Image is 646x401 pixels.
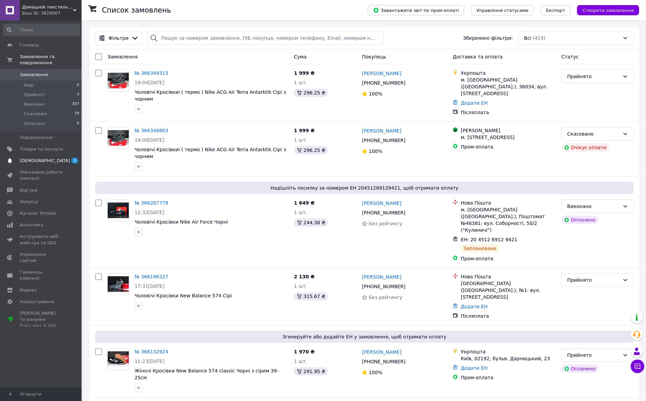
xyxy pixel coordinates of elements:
[461,365,488,371] a: Додати ЕН
[135,274,168,279] a: № 366196327
[567,73,620,80] div: Прийнято
[107,199,129,221] a: Фото товару
[107,348,129,370] a: Фото товару
[147,31,384,45] input: Пошук за номером замовлення, ПІБ покупця, номером телефону, Email, номером накладної
[361,136,407,145] div: [PHONE_NUMBER]
[461,76,556,97] div: м. [GEOGRAPHIC_DATA] ([GEOGRAPHIC_DATA].), 36034, вул. [STREET_ADDRESS]
[20,233,63,246] span: Інструменти веб-майстра та SEO
[361,357,407,366] div: [PHONE_NUMBER]
[294,128,315,133] span: 1 999 ₴
[294,292,328,300] div: 315.67 ₴
[461,273,556,280] div: Нова Пошта
[369,295,402,300] span: Без рейтингу
[294,54,307,59] span: Cума
[20,322,63,329] div: Prom мікс 6 000
[461,70,556,76] div: Укрпошта
[20,42,39,48] span: Головна
[362,70,401,77] a: [PERSON_NAME]
[77,121,79,127] span: 0
[631,360,644,373] button: Чат з покупцем
[135,128,168,133] a: № 366348803
[20,222,43,228] span: Аналітика
[582,8,634,13] span: Створити замовлення
[135,349,168,354] a: № 366132924
[369,149,382,154] span: 100%
[294,219,328,227] div: 244.38 ₴
[71,158,78,163] span: 1
[24,101,45,107] span: Виконані
[461,255,556,262] div: Пром-оплата
[108,276,129,292] img: Фото товару
[461,109,556,116] div: Післяплата
[24,121,45,127] span: Оплачені
[135,137,164,143] span: 19:00[DATE]
[20,269,63,281] span: Гаманець компанії
[541,5,571,15] button: Експорт
[362,127,401,134] a: [PERSON_NAME]
[135,80,164,85] span: 19:04[DATE]
[20,72,48,78] span: Замовлення
[24,82,34,88] span: Нові
[294,80,307,85] span: 1 шт.
[135,283,164,289] span: 17:31[DATE]
[108,35,128,41] span: Фільтри
[22,4,73,10] span: Домашній текстиль UA
[567,130,620,138] div: Скасовано
[461,280,556,300] div: [GEOGRAPHIC_DATA] ([GEOGRAPHIC_DATA].), №1: вул. [STREET_ADDRESS]
[135,219,228,225] a: Чоловічі Кросівки Nike Air Force Чорні
[20,158,70,164] span: [DEMOGRAPHIC_DATA]
[24,111,47,117] span: Скасовані
[570,7,639,13] a: Створити замовлення
[108,130,129,146] img: Фото товару
[532,35,545,41] span: (419)
[471,5,534,15] button: Управління статусами
[294,70,315,76] span: 1 999 ₴
[461,143,556,150] div: Пром-оплата
[20,299,54,305] span: Налаштування
[369,370,382,375] span: 100%
[294,274,315,279] span: 2 130 ₴
[74,111,79,117] span: 79
[294,349,315,354] span: 1 970 ₴
[362,274,401,280] a: [PERSON_NAME]
[20,54,82,66] span: Замовлення та повідомлення
[369,221,402,226] span: Без рейтингу
[135,200,168,206] a: № 366287778
[453,54,503,59] span: Доставка та оплата
[77,92,79,98] span: 3
[135,210,164,215] span: 12:32[DATE]
[461,206,556,233] div: м. [GEOGRAPHIC_DATA] ([GEOGRAPHIC_DATA].), Поштомат №46381: вул. Соборності, 50/2 ("Кулиничі")
[461,348,556,355] div: Укрпошта
[567,203,620,210] div: Виконано
[20,287,37,293] span: Маркет
[461,237,518,242] span: ЕН: 20 4512 6912 9421
[20,146,63,152] span: Товари та послуги
[362,200,401,207] a: [PERSON_NAME]
[135,359,164,364] span: 11:23[DATE]
[461,313,556,319] div: Післяплата
[77,82,79,88] span: 0
[3,24,80,36] input: Пошук
[461,199,556,206] div: Нова Пошта
[135,147,286,159] a: Чоловічі Кросівкиі ( термо ) Nike ACG Air Terra Antarktik Сірі з чорним
[362,54,386,59] span: Покупець
[461,304,488,309] a: Додати ЕН
[22,10,82,16] div: Ваш ID: 3829907
[361,78,407,88] div: [PHONE_NUMBER]
[361,208,407,217] div: [PHONE_NUMBER]
[294,210,307,215] span: 1 шт.
[98,333,631,340] span: Згенеруйте або додайте ЕН у замовлення, щоб отримати оплату
[98,185,631,191] span: Надішліть посилку за номером ЕН 20451269129421, щоб отримати оплату
[561,216,598,224] div: Оплачено
[135,293,232,298] span: Чоловічі Кросівки New Balance 574 Сірі
[20,187,37,193] span: Відгуки
[461,374,556,381] div: Пром-оплата
[108,73,129,89] img: Фото товару
[24,92,45,98] span: Прийняті
[135,89,286,102] a: Чоловічі Кросівкиі ( термо ) Nike ACG Air Terra Antarktik Сірі з чорним
[108,203,129,219] img: Фото товару
[461,134,556,141] div: м. [STREET_ADDRESS]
